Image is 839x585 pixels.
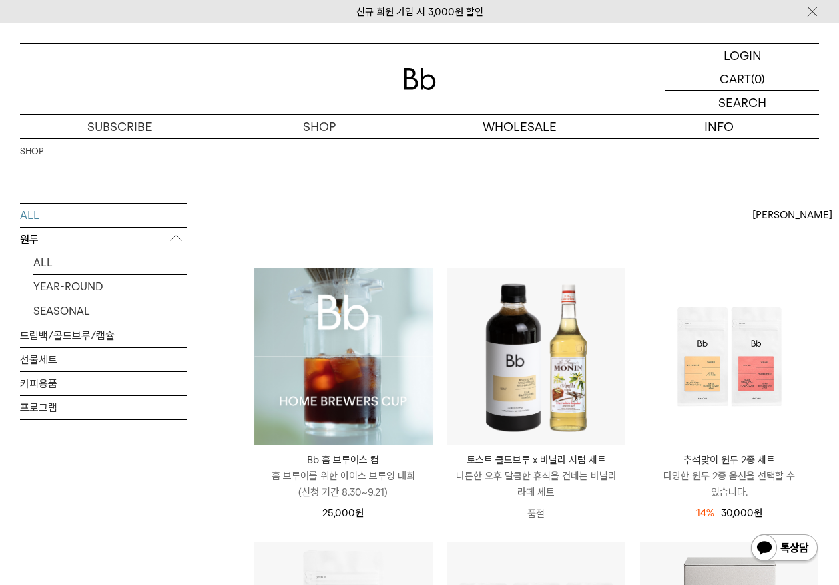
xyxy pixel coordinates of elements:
a: CART (0) [665,67,819,91]
span: [PERSON_NAME] [752,207,832,223]
a: 프로그램 [20,396,187,419]
p: WHOLESALE [420,115,619,138]
img: 토스트 콜드브루 x 바닐라 시럽 세트 [447,268,625,446]
a: 선물세트 [20,348,187,371]
p: 원두 [20,228,187,252]
a: YEAR-ROUND [33,275,187,299]
p: 토스트 콜드브루 x 바닐라 시럽 세트 [447,452,625,468]
a: 신규 회원 가입 시 3,000원 할인 [356,6,483,18]
a: 커피용품 [20,372,187,395]
a: LOGIN [665,44,819,67]
a: Bb 홈 브루어스 컵 홈 브루어를 위한 아이스 브루잉 대회(신청 기간 8.30~9.21) [254,452,433,500]
a: SUBSCRIBE [20,115,220,138]
a: ALL [33,251,187,274]
p: 추석맞이 원두 2종 세트 [640,452,818,468]
a: SHOP [20,145,43,158]
a: SEASONAL [33,299,187,323]
a: 추석맞이 원두 2종 세트 다양한 원두 2종 옵션을 선택할 수 있습니다. [640,452,818,500]
a: 토스트 콜드브루 x 바닐라 시럽 세트 나른한 오후 달콤한 휴식을 건네는 바닐라 라떼 세트 [447,452,625,500]
div: 14% [696,505,714,521]
img: 로고 [404,68,436,90]
p: 나른한 오후 달콤한 휴식을 건네는 바닐라 라떼 세트 [447,468,625,500]
a: ALL [20,204,187,227]
p: CART [720,67,751,90]
p: 품절 [447,500,625,527]
a: SHOP [220,115,419,138]
p: 다양한 원두 2종 옵션을 선택할 수 있습니다. [640,468,818,500]
span: 25,000 [322,507,364,519]
img: Bb 홈 브루어스 컵 [254,268,433,446]
p: 홈 브루어를 위한 아이스 브루잉 대회 (신청 기간 8.30~9.21) [254,468,433,500]
img: 추석맞이 원두 2종 세트 [640,268,818,446]
p: (0) [751,67,765,90]
p: SEARCH [718,91,766,114]
p: Bb 홈 브루어스 컵 [254,452,433,468]
span: 원 [754,507,762,519]
p: LOGIN [724,44,762,67]
span: 원 [355,507,364,519]
p: INFO [619,115,819,138]
img: 카카오톡 채널 1:1 채팅 버튼 [750,533,819,565]
span: 30,000 [721,507,762,519]
a: 드립백/콜드브루/캡슐 [20,324,187,347]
